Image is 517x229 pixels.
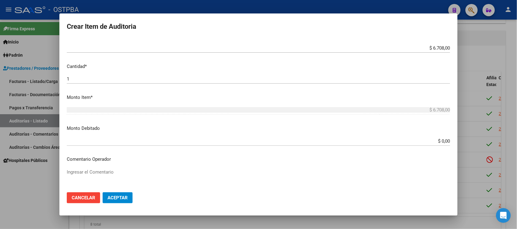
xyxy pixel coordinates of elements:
p: Cantidad [67,63,450,70]
h2: Crear Item de Auditoria [67,21,450,32]
span: Cancelar [72,195,95,201]
div: Open Intercom Messenger [496,208,511,223]
p: Monto Debitado [67,125,450,132]
span: Aceptar [108,195,128,201]
button: Aceptar [103,192,133,203]
p: Monto Item [67,94,450,101]
p: Comentario Operador [67,156,450,163]
button: Cancelar [67,192,100,203]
